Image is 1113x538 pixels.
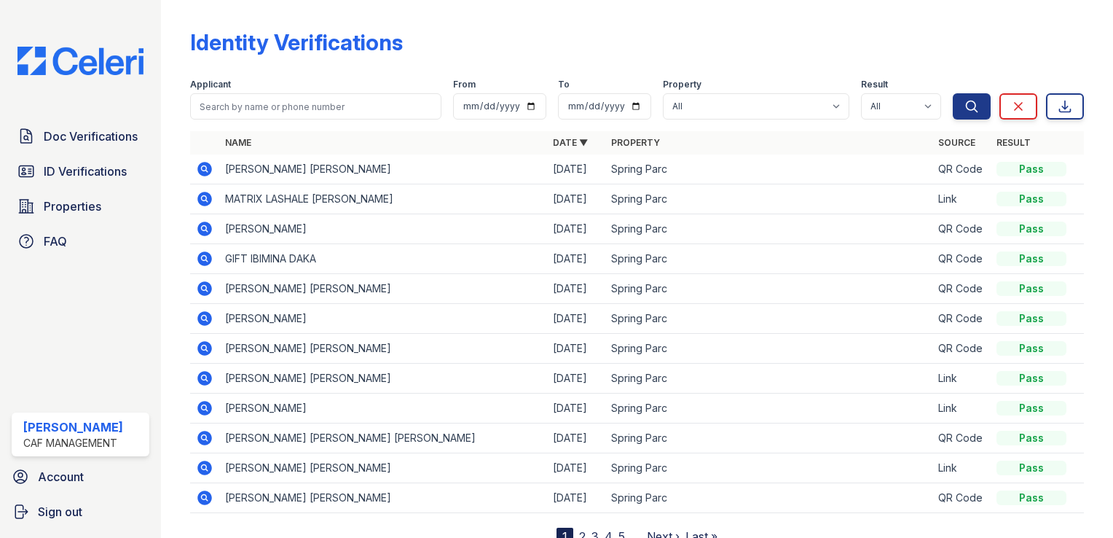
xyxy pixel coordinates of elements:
[932,394,991,424] td: Link
[23,418,123,436] div: [PERSON_NAME]
[6,47,155,75] img: CE_Logo_Blue-a8612792a0a2168367f1c8372b55b34899dd931a85d93a1a3d3e32e68fde9ad4.png
[12,227,149,256] a: FAQ
[932,424,991,453] td: QR Code
[996,491,1066,505] div: Pass
[44,163,127,180] span: ID Verifications
[219,483,546,513] td: [PERSON_NAME] [PERSON_NAME]
[547,184,605,214] td: [DATE]
[219,334,546,364] td: [PERSON_NAME] [PERSON_NAME]
[190,29,403,55] div: Identity Verifications
[219,184,546,214] td: MATRIX LASHALE [PERSON_NAME]
[219,304,546,334] td: [PERSON_NAME]
[605,184,932,214] td: Spring Parc
[605,155,932,184] td: Spring Parc
[996,222,1066,236] div: Pass
[190,93,441,120] input: Search by name or phone number
[219,453,546,483] td: [PERSON_NAME] [PERSON_NAME]
[932,155,991,184] td: QR Code
[605,394,932,424] td: Spring Parc
[996,311,1066,326] div: Pass
[996,401,1066,416] div: Pass
[38,468,84,486] span: Account
[12,157,149,186] a: ID Verifications
[453,79,476,90] label: From
[932,184,991,214] td: Link
[547,274,605,304] td: [DATE]
[553,137,588,148] a: Date ▼
[219,364,546,394] td: [PERSON_NAME] [PERSON_NAME]
[996,341,1066,356] div: Pass
[23,436,123,451] div: CAF Management
[547,424,605,453] td: [DATE]
[219,274,546,304] td: [PERSON_NAME] [PERSON_NAME]
[605,364,932,394] td: Spring Parc
[611,137,660,148] a: Property
[219,244,546,274] td: GIFT IBIMINA DAKA
[219,214,546,244] td: [PERSON_NAME]
[547,483,605,513] td: [DATE]
[932,364,991,394] td: Link
[996,431,1066,445] div: Pass
[996,461,1066,475] div: Pass
[605,274,932,304] td: Spring Parc
[605,334,932,364] td: Spring Parc
[605,424,932,453] td: Spring Parc
[219,155,546,184] td: [PERSON_NAME] [PERSON_NAME]
[938,137,975,148] a: Source
[932,274,991,304] td: QR Code
[547,155,605,184] td: [DATE]
[190,79,231,90] label: Applicant
[932,453,991,483] td: Link
[44,128,138,145] span: Doc Verifications
[547,244,605,274] td: [DATE]
[932,214,991,244] td: QR Code
[861,79,888,90] label: Result
[996,281,1066,296] div: Pass
[547,334,605,364] td: [DATE]
[996,371,1066,386] div: Pass
[12,122,149,151] a: Doc Verifications
[932,334,991,364] td: QR Code
[996,192,1066,206] div: Pass
[932,244,991,274] td: QR Code
[12,192,149,221] a: Properties
[219,424,546,453] td: [PERSON_NAME] [PERSON_NAME] [PERSON_NAME]
[547,394,605,424] td: [DATE]
[6,462,155,491] a: Account
[996,137,1031,148] a: Result
[558,79,570,90] label: To
[996,252,1066,266] div: Pass
[547,214,605,244] td: [DATE]
[605,244,932,274] td: Spring Parc
[219,394,546,424] td: [PERSON_NAME]
[547,364,605,394] td: [DATE]
[44,233,67,250] span: FAQ
[932,304,991,334] td: QR Code
[605,304,932,334] td: Spring Parc
[6,497,155,526] a: Sign out
[605,214,932,244] td: Spring Parc
[663,79,701,90] label: Property
[932,483,991,513] td: QR Code
[225,137,251,148] a: Name
[605,453,932,483] td: Spring Parc
[547,304,605,334] td: [DATE]
[605,483,932,513] td: Spring Parc
[996,162,1066,176] div: Pass
[547,453,605,483] td: [DATE]
[38,503,82,521] span: Sign out
[44,198,101,215] span: Properties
